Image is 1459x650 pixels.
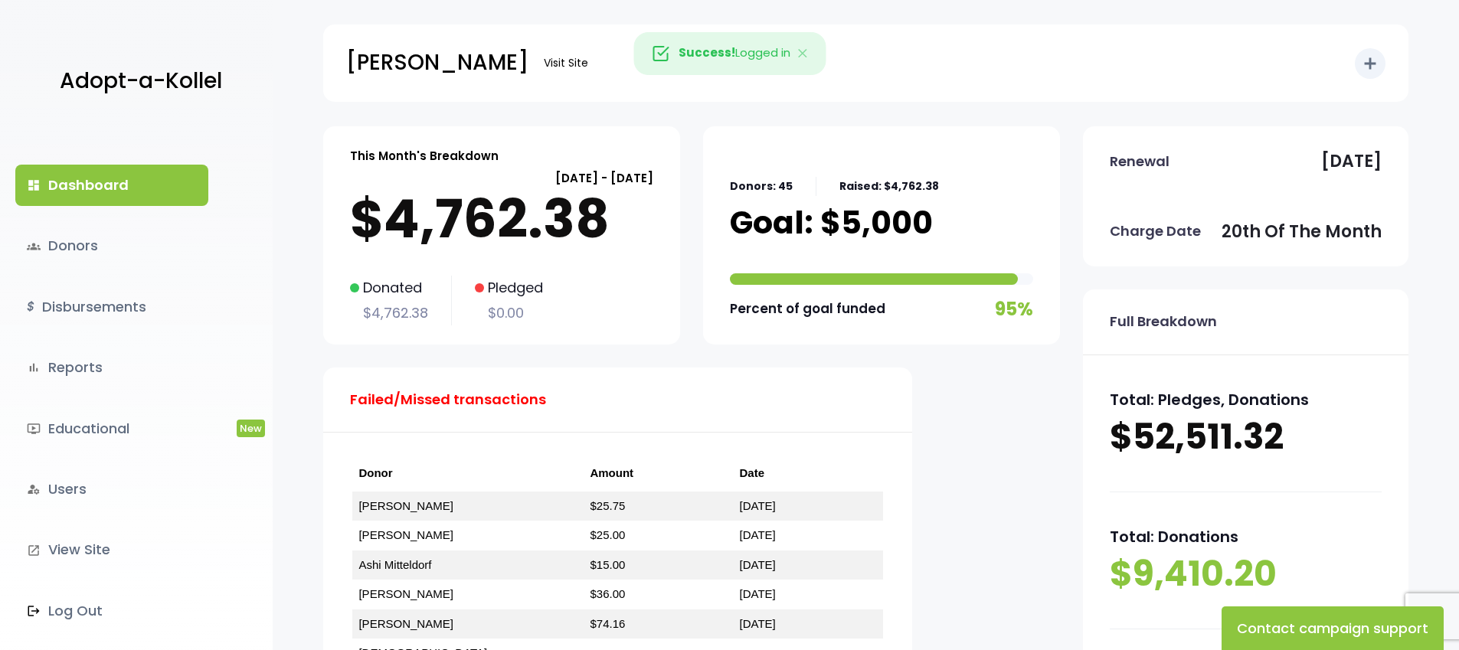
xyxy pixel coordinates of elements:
[730,204,933,242] p: Goal: $5,000
[839,177,939,196] p: Raised: $4,762.38
[536,48,596,78] a: Visit Site
[358,528,453,541] a: [PERSON_NAME]
[358,617,453,630] a: [PERSON_NAME]
[740,587,776,600] a: [DATE]
[350,387,546,412] p: Failed/Missed transactions
[350,276,428,300] p: Donated
[346,44,528,82] p: [PERSON_NAME]
[740,528,776,541] a: [DATE]
[1110,386,1382,413] p: Total: Pledges, Donations
[590,617,625,630] a: $74.16
[1110,550,1382,598] p: $9,410.20
[995,292,1033,325] p: 95%
[584,456,733,492] th: Amount
[730,297,885,321] p: Percent of goal funded
[52,44,222,119] a: Adopt-a-Kollel
[27,422,41,436] i: ondemand_video
[740,558,776,571] a: [DATE]
[740,617,776,630] a: [DATE]
[730,177,793,196] p: Donors: 45
[590,558,625,571] a: $15.00
[590,499,625,512] a: $25.75
[633,32,826,75] div: Logged in
[15,529,208,570] a: launchView Site
[475,276,543,300] p: Pledged
[27,178,41,192] i: dashboard
[15,469,208,510] a: manage_accountsUsers
[1222,217,1382,247] p: 20th of the month
[358,499,453,512] a: [PERSON_NAME]
[358,558,431,571] a: Ashi Mitteldorf
[740,499,776,512] a: [DATE]
[60,62,222,100] p: Adopt-a-Kollel
[350,145,499,166] p: This Month's Breakdown
[781,33,826,74] button: Close
[27,296,34,318] i: $
[27,240,41,253] span: groups
[350,168,653,188] p: [DATE] - [DATE]
[590,528,625,541] a: $25.00
[15,590,208,632] a: Log Out
[15,286,208,328] a: $Disbursements
[350,188,653,250] p: $4,762.38
[1222,606,1444,650] button: Contact campaign support
[734,456,883,492] th: Date
[1110,523,1382,550] p: Total: Donations
[15,225,208,266] a: groupsDonors
[358,587,453,600] a: [PERSON_NAME]
[27,482,41,496] i: manage_accounts
[237,420,265,437] span: New
[679,45,735,61] strong: Success!
[27,544,41,557] i: launch
[15,165,208,206] a: dashboardDashboard
[15,408,208,449] a: ondemand_videoEducationalNew
[1110,149,1169,174] p: Renewal
[350,301,428,325] p: $4,762.38
[1321,146,1382,177] p: [DATE]
[475,301,543,325] p: $0.00
[27,361,41,374] i: bar_chart
[1110,219,1201,243] p: Charge Date
[1110,413,1382,461] p: $52,511.32
[1361,54,1379,73] i: add
[590,587,625,600] a: $36.00
[1355,48,1385,79] button: add
[1110,309,1217,334] p: Full Breakdown
[15,347,208,388] a: bar_chartReports
[352,456,584,492] th: Donor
